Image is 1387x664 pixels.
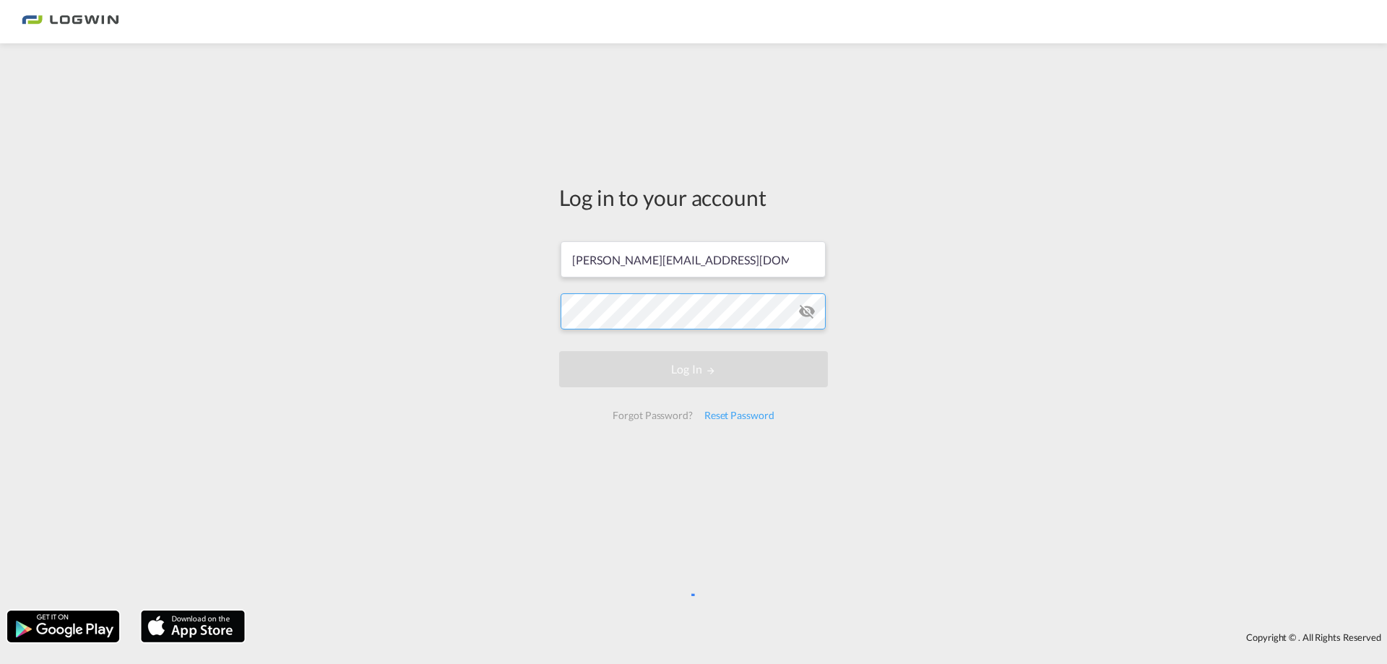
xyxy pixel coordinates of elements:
[22,6,119,38] img: bc73a0e0d8c111efacd525e4c8ad7d32.png
[559,182,828,212] div: Log in to your account
[139,609,246,644] img: apple.png
[607,402,698,428] div: Forgot Password?
[798,303,816,320] md-icon: icon-eye-off
[699,402,780,428] div: Reset Password
[561,241,826,277] input: Enter email/phone number
[252,625,1387,650] div: Copyright © . All Rights Reserved
[559,351,828,387] button: LOGIN
[6,609,121,644] img: google.png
